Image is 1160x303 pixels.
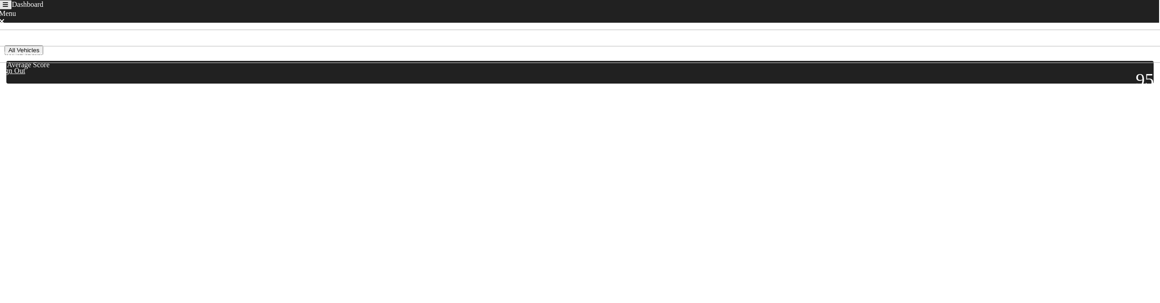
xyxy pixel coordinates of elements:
span: Dashboard [12,0,43,8]
div: 95 [1133,69,1154,90]
div: Congratulations on your outstanding driver management! Your team had no severe issues! [427,105,712,133]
